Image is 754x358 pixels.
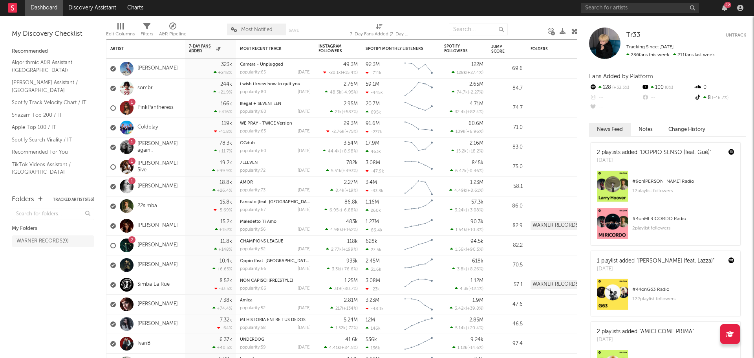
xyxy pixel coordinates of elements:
[491,64,523,73] div: 69.6
[641,93,694,103] div: --
[240,82,300,86] a: i wish i knew how to quit you
[335,110,342,114] span: 21k
[325,227,358,232] div: ( )
[722,5,727,11] button: 22
[632,186,734,196] div: 12 playlist followers
[141,29,153,39] div: Filters
[298,228,311,232] div: [DATE]
[531,280,588,289] div: WARNER RECORDS (9)
[401,118,436,138] svg: Chart title
[298,129,311,134] div: [DATE]
[137,105,174,111] a: PinkPantheress
[342,169,357,173] span: +493 %
[323,149,358,154] div: ( )
[330,188,358,193] div: ( )
[240,121,311,126] div: WE PRAY - TWICE Version
[331,248,342,252] span: 2.77k
[346,259,358,264] div: 933k
[469,82,483,87] div: 2.65M
[470,219,483,224] div: 90.3k
[240,279,311,283] div: NON CAPISCI (FREESTYLE)
[137,281,170,288] a: Simba La Rue
[366,90,383,95] div: -445k
[661,123,713,136] button: Change History
[298,110,311,114] div: [DATE]
[366,228,382,233] div: 66.4k
[220,239,232,244] div: 11.8k
[16,237,69,246] div: WARNER RECORDS ( 9 )
[366,121,380,126] div: 91.6M
[240,62,311,67] div: Camera - Unplugged
[626,32,641,39] span: Tr33
[329,208,341,213] span: 6.95k
[366,141,379,146] div: 17.9M
[240,62,283,67] a: Camera - Unplugged
[366,219,379,224] div: 1.27M
[456,149,467,154] span: 15.2k
[366,101,380,106] div: 20.7M
[366,110,381,115] div: 695k
[137,262,178,268] a: [PERSON_NAME]
[325,90,358,95] div: ( )
[491,261,523,270] div: 70.5
[343,248,357,252] span: +199 %
[220,200,232,205] div: 15.8k
[452,70,483,75] div: ( )
[221,121,232,126] div: 119k
[469,90,482,95] span: -2.27 %
[449,24,508,35] input: Search...
[694,83,746,93] div: 0
[12,29,94,39] div: My Discovery Checklist
[342,208,357,213] span: -6.88 %
[343,228,357,232] span: +162 %
[220,259,232,264] div: 10.4k
[240,82,311,86] div: i wish i knew how to quit you
[366,62,380,67] div: 92.3M
[137,242,178,249] a: [PERSON_NAME]
[214,149,232,154] div: +11.7 %
[323,70,358,75] div: ( )
[12,180,86,196] a: TikTok Sounds Assistant / [GEOGRAPHIC_DATA]
[240,70,266,75] div: popularity: 65
[467,228,482,232] span: +10.8 %
[12,148,86,156] a: Recommended For You
[472,259,483,264] div: 618k
[344,180,358,185] div: 2.27M
[491,202,523,211] div: 86.0
[366,267,381,272] div: 31.6k
[589,123,631,136] button: News Feed
[366,160,380,165] div: 3.08M
[401,275,436,295] svg: Chart title
[471,62,483,67] div: 122M
[591,208,740,245] a: #4onMI RICORDO Radio2playlist followers
[531,47,589,51] div: Folders
[491,162,523,172] div: 75.0
[444,44,472,53] div: Spotify Followers
[212,188,232,193] div: +26.4 %
[214,207,232,213] div: -5.69 %
[214,129,232,134] div: -41.8 %
[366,46,425,51] div: Spotify Monthly Listeners
[626,53,715,57] span: 211 fans last week
[455,110,466,114] span: 32.4k
[330,109,358,114] div: ( )
[726,31,746,39] button: Untrack
[366,239,377,244] div: 628k
[346,189,357,193] span: +19 %
[589,73,653,79] span: Fans Added by Platform
[401,59,436,79] svg: Chart title
[240,102,281,106] a: Illegal + SEVENTEEN
[240,239,283,244] a: CHAMPIONS LEAGUE
[344,278,358,283] div: 1.25M
[137,222,178,229] a: [PERSON_NAME]
[240,161,258,165] a: 7ELEVEN
[137,160,181,174] a: [PERSON_NAME] 5ive
[591,279,740,316] a: #44onG63 Radio122playlist followers
[159,29,187,39] div: A&R Pipeline
[332,267,340,272] span: 3.3k
[106,20,135,42] div: Edit Columns
[137,301,178,308] a: [PERSON_NAME]
[401,236,436,255] svg: Chart title
[346,130,357,134] span: +75 %
[467,248,482,252] span: +90.5 %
